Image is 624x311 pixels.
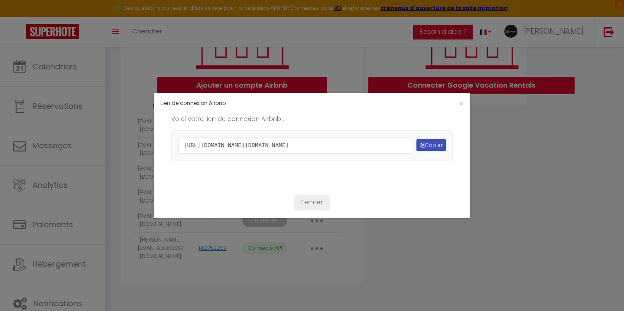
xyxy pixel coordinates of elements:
[7,3,33,29] button: Ouvrir le widget de chat LiveChat
[416,139,446,151] button: Copier
[178,137,412,154] span: [URL][DOMAIN_NAME][DOMAIN_NAME]
[160,99,359,108] h4: Lien de connexion Airbnb
[295,195,329,210] button: Fermer
[459,98,464,109] span: ×
[459,100,464,108] button: Close
[171,114,453,124] p: Voici votre lien de connexion Airbnb :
